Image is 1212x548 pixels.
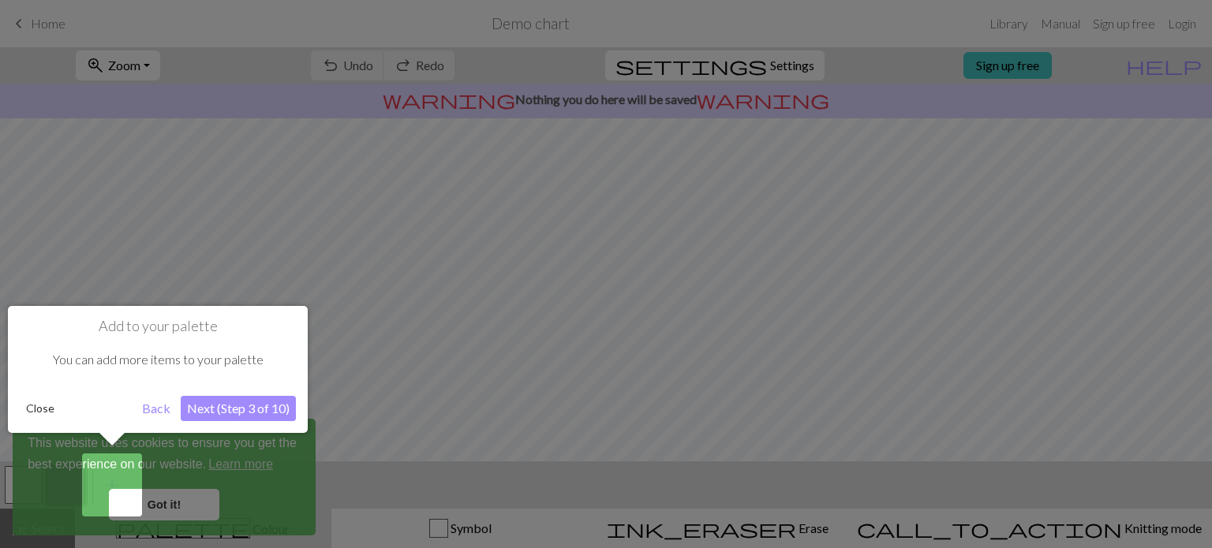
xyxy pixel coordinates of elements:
[20,318,296,335] h1: Add to your palette
[20,335,296,384] div: You can add more items to your palette
[20,397,61,420] button: Close
[136,396,177,421] button: Back
[8,306,308,433] div: Add to your palette
[181,396,296,421] button: Next (Step 3 of 10)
